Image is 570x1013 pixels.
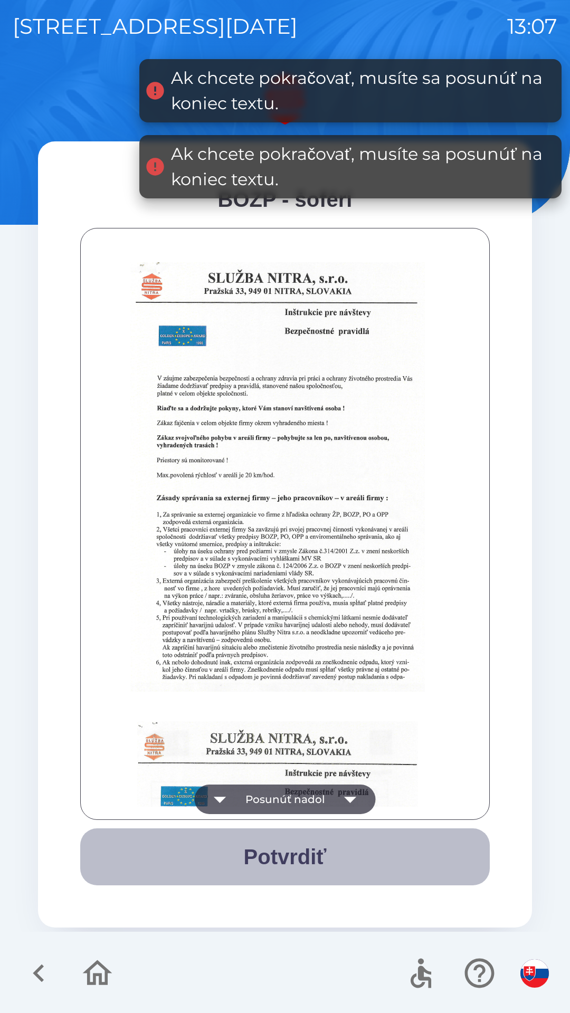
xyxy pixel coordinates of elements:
[171,141,551,192] div: Ak chcete pokračovať, musíte sa posunúť na koniec textu.
[195,785,376,814] button: Posunúť nadol
[38,74,532,125] img: Logo
[13,11,298,42] p: [STREET_ADDRESS][DATE]
[80,828,490,885] button: Potvrdiť
[520,959,549,988] img: sk flag
[507,11,557,42] p: 13:07
[80,184,490,215] div: BOZP - šoféri
[171,65,551,116] div: Ak chcete pokračovať, musíte sa posunúť na koniec textu.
